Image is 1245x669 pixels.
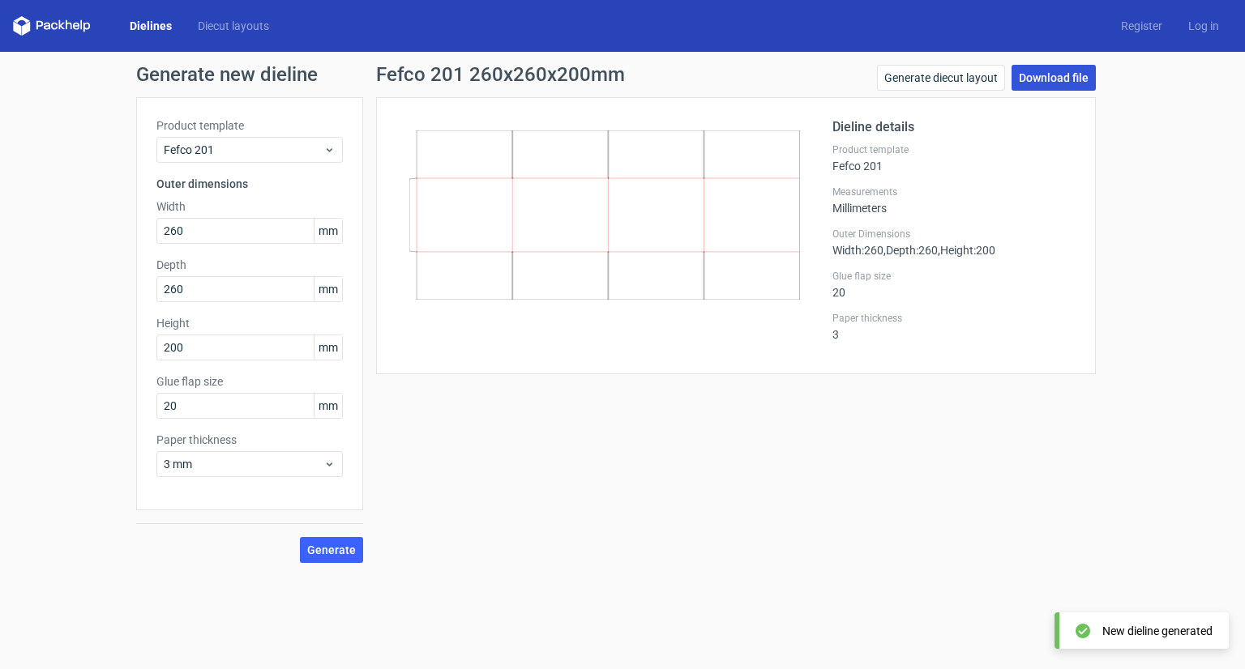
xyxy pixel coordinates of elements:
span: Width : 260 [832,244,883,257]
span: 3 mm [164,456,323,472]
span: mm [314,335,342,360]
label: Glue flap size [156,373,343,390]
label: Product template [832,143,1076,156]
a: Diecut layouts [185,18,282,34]
label: Measurements [832,185,1076,198]
span: , Height : 200 [938,244,995,257]
div: Millimeters [832,185,1076,215]
a: Log in [1175,18,1232,34]
label: Paper thickness [832,312,1076,325]
label: Height [156,315,343,331]
label: Outer Dimensions [832,228,1076,241]
h3: Outer dimensions [156,176,343,192]
a: Download file [1012,65,1096,91]
div: New dieline generated [1102,623,1213,639]
button: Generate [300,537,363,563]
h2: Dieline details [832,117,1076,137]
h1: Generate new dieline [136,65,1109,84]
a: Generate diecut layout [877,65,1005,91]
label: Product template [156,117,343,134]
h1: Fefco 201 260x260x200mm [376,65,625,84]
label: Paper thickness [156,432,343,448]
label: Depth [156,257,343,273]
div: 3 [832,312,1076,341]
span: , Depth : 260 [883,244,938,257]
div: Fefco 201 [832,143,1076,173]
span: mm [314,219,342,243]
span: mm [314,277,342,301]
label: Glue flap size [832,270,1076,283]
div: 20 [832,270,1076,299]
span: Generate [307,544,356,556]
a: Register [1108,18,1175,34]
label: Width [156,198,343,215]
a: Dielines [117,18,185,34]
span: mm [314,394,342,418]
span: Fefco 201 [164,142,323,158]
